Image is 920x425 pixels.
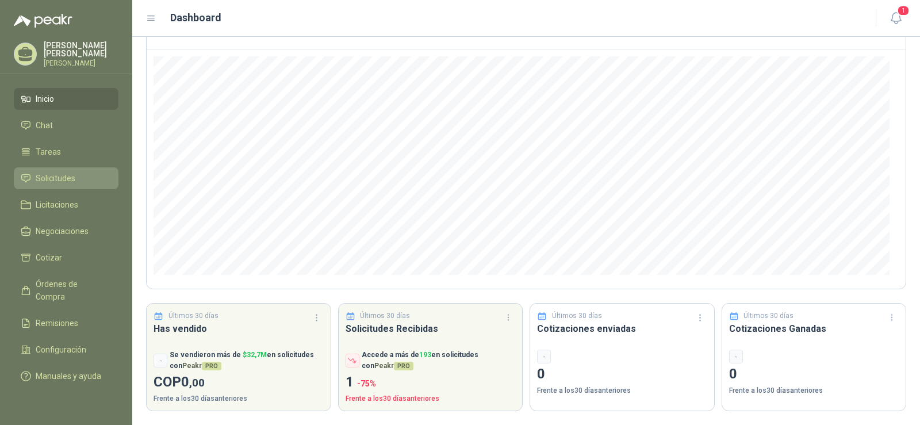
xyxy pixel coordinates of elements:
span: Manuales y ayuda [36,370,101,382]
p: [PERSON_NAME] [44,60,118,67]
p: Accede a más de en solicitudes con [362,350,516,372]
span: $ 32,7M [243,351,267,359]
span: 1 [897,5,910,16]
a: Solicitudes [14,167,118,189]
p: Frente a los 30 días anteriores [537,385,707,396]
h3: Has vendido [154,321,324,336]
div: - [154,354,167,367]
button: 1 [885,8,906,29]
span: Tareas [36,146,61,158]
span: Órdenes de Compra [36,278,108,303]
a: Cotizar [14,247,118,269]
span: Inicio [36,93,54,105]
p: Últimos 30 días [360,311,410,321]
span: Peakr [182,362,221,370]
p: Últimos 30 días [168,311,218,321]
p: [PERSON_NAME] [PERSON_NAME] [44,41,118,58]
p: Frente a los 30 días anteriores [346,393,516,404]
span: PRO [394,362,413,370]
span: Negociaciones [36,225,89,238]
h1: Dashboard [170,10,221,26]
p: Últimos 30 días [552,311,602,321]
span: PRO [202,362,221,370]
a: Licitaciones [14,194,118,216]
div: - [729,350,743,363]
img: Logo peakr [14,14,72,28]
h3: Cotizaciones enviadas [537,321,707,336]
span: Solicitudes [36,172,75,185]
span: Remisiones [36,317,78,330]
a: Chat [14,114,118,136]
p: Últimos 30 días [743,311,793,321]
a: Negociaciones [14,220,118,242]
p: 0 [537,363,707,385]
div: - [537,350,551,363]
p: Frente a los 30 días anteriores [154,393,324,404]
p: 1 [346,372,516,393]
p: 0 [729,363,899,385]
a: Configuración [14,339,118,361]
span: Cotizar [36,251,62,264]
span: Peakr [374,362,413,370]
span: Configuración [36,343,86,356]
p: Se vendieron más de en solicitudes con [170,350,324,372]
a: Tareas [14,141,118,163]
a: Manuales y ayuda [14,365,118,387]
p: Frente a los 30 días anteriores [729,385,899,396]
span: 0 [181,374,205,390]
span: Chat [36,119,53,132]
span: ,00 [189,376,205,389]
span: Licitaciones [36,198,78,211]
a: Remisiones [14,312,118,334]
a: Órdenes de Compra [14,273,118,308]
h3: Solicitudes Recibidas [346,321,516,336]
h3: Cotizaciones Ganadas [729,321,899,336]
span: -75 % [357,379,376,388]
a: Inicio [14,88,118,110]
span: 193 [419,351,431,359]
p: COP [154,372,324,393]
